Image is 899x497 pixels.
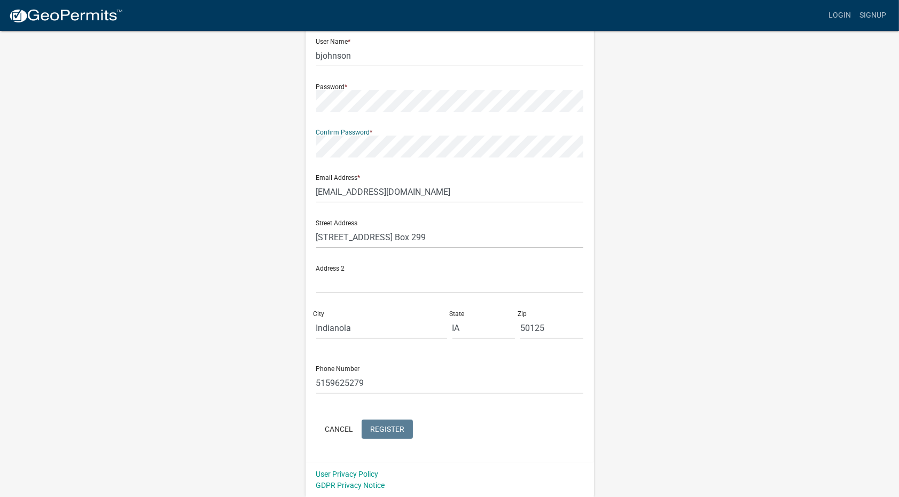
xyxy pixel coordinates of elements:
a: Login [824,5,855,26]
button: Cancel [316,420,362,439]
button: Register [362,420,413,439]
span: Register [370,424,404,433]
a: Signup [855,5,890,26]
a: GDPR Privacy Notice [316,481,385,490]
a: User Privacy Policy [316,470,379,478]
